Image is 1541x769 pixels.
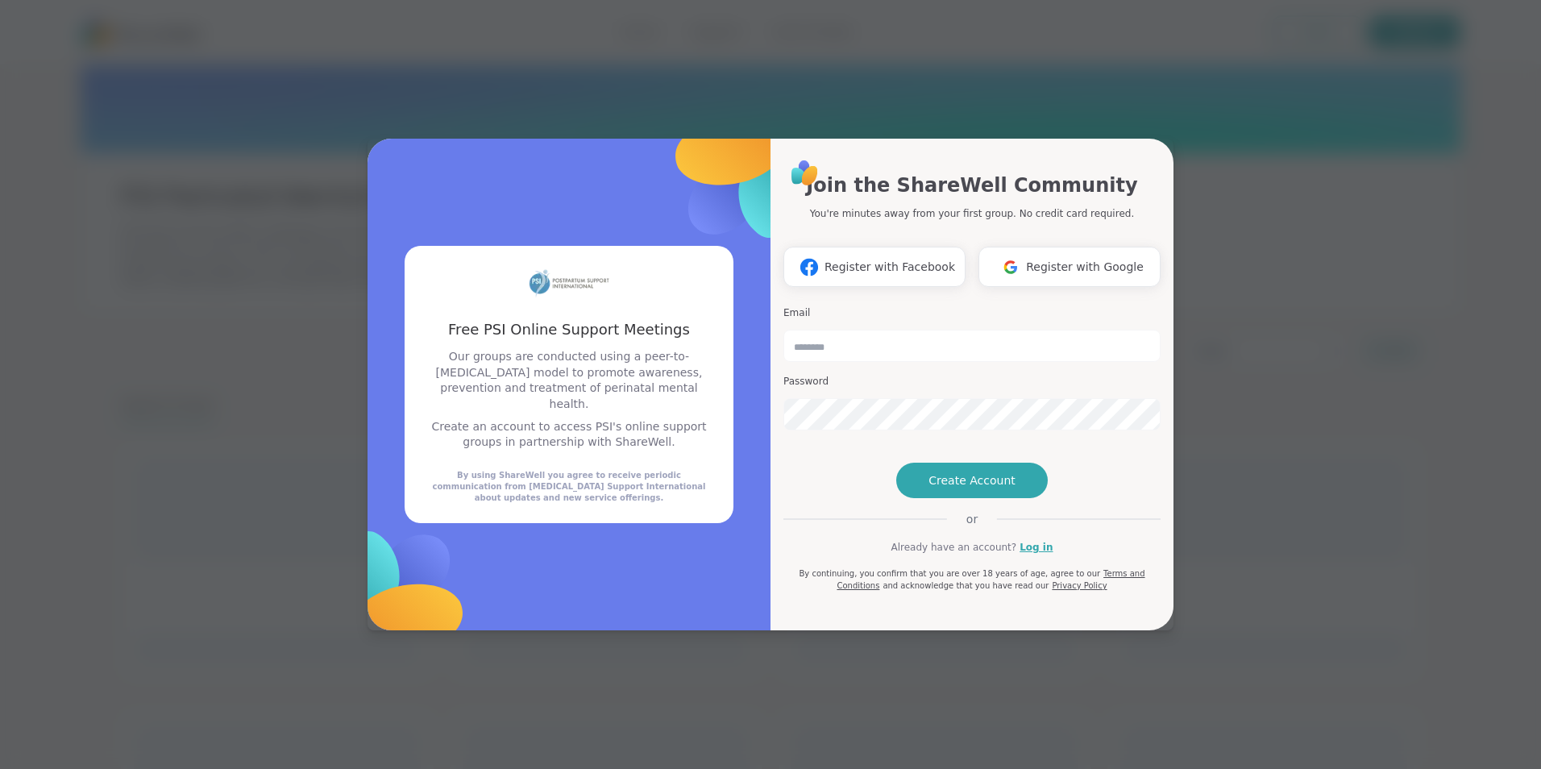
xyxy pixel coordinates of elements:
[794,252,824,282] img: ShareWell Logomark
[604,40,877,314] img: ShareWell Logomark
[1052,581,1107,590] a: Privacy Policy
[1026,259,1144,276] span: Register with Google
[424,319,714,339] h3: Free PSI Online Support Meetings
[806,171,1137,200] h1: Join the ShareWell Community
[883,581,1049,590] span: and acknowledge that you have read our
[978,247,1161,287] button: Register with Google
[928,472,1016,488] span: Create Account
[947,511,997,527] span: or
[529,265,609,300] img: partner logo
[783,375,1161,389] h3: Password
[783,247,966,287] button: Register with Facebook
[424,419,714,451] p: Create an account to access PSI's online support groups in partnership with ShareWell.
[262,455,535,729] img: ShareWell Logomark
[995,252,1026,282] img: ShareWell Logomark
[824,259,955,276] span: Register with Facebook
[810,206,1134,221] p: You're minutes away from your first group. No credit card required.
[787,155,823,191] img: ShareWell Logo
[891,540,1016,555] span: Already have an account?
[783,306,1161,320] h3: Email
[1020,540,1053,555] a: Log in
[424,349,714,412] p: Our groups are conducted using a peer-to-[MEDICAL_DATA] model to promote awareness, prevention an...
[837,569,1144,590] a: Terms and Conditions
[424,470,714,504] div: By using ShareWell you agree to receive periodic communication from [MEDICAL_DATA] Support Intern...
[799,569,1100,578] span: By continuing, you confirm that you are over 18 years of age, agree to our
[896,463,1048,498] button: Create Account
